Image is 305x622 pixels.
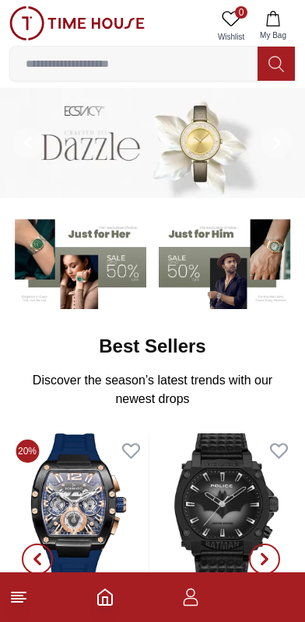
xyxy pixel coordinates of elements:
img: POLICE BATMAN Men's Analog Black Dial Watch - PEWGD0022601 [157,433,296,589]
a: 0Wishlist [212,6,251,46]
span: 0 [235,6,247,19]
img: Tornado Xenith Multifuction Men's Blue Dial Multi Function Watch - T23105-BSNNK [9,433,149,589]
img: Women's Watches Banner [9,214,146,308]
img: ... [9,6,145,40]
button: My Bag [251,6,296,46]
p: Discover the season’s latest trends with our newest drops [22,371,283,408]
a: Home [96,588,114,606]
img: Men's Watches Banner [159,214,296,308]
h2: Best Sellers [99,334,205,359]
span: My Bag [254,30,293,41]
span: Wishlist [212,31,251,43]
